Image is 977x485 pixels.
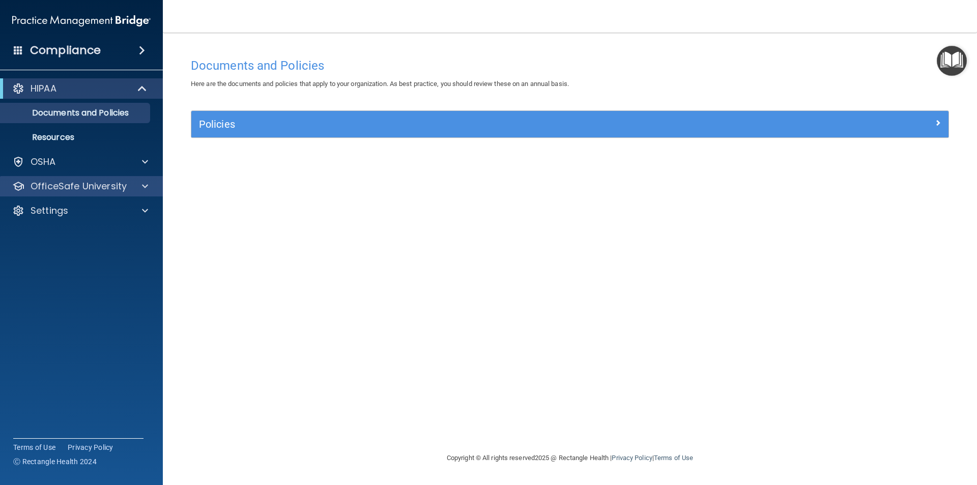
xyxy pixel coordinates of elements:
span: Ⓒ Rectangle Health 2024 [13,457,97,467]
button: Open Resource Center [937,46,967,76]
a: OSHA [12,156,148,168]
p: OSHA [31,156,56,168]
p: HIPAA [31,82,56,95]
a: OfficeSafe University [12,180,148,192]
img: PMB logo [12,11,151,31]
a: Settings [12,205,148,217]
span: Here are the documents and policies that apply to your organization. As best practice, you should... [191,80,569,88]
p: OfficeSafe University [31,180,127,192]
p: Resources [7,132,146,142]
h5: Policies [199,119,752,130]
a: Privacy Policy [612,454,652,462]
div: Copyright © All rights reserved 2025 @ Rectangle Health | | [384,442,756,474]
p: Settings [31,205,68,217]
a: Privacy Policy [68,442,113,452]
a: Policies [199,116,941,132]
h4: Documents and Policies [191,59,949,72]
a: Terms of Use [654,454,693,462]
a: HIPAA [12,82,148,95]
a: Terms of Use [13,442,55,452]
iframe: Drift Widget Chat Controller [801,413,965,453]
h4: Compliance [30,43,101,58]
p: Documents and Policies [7,108,146,118]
